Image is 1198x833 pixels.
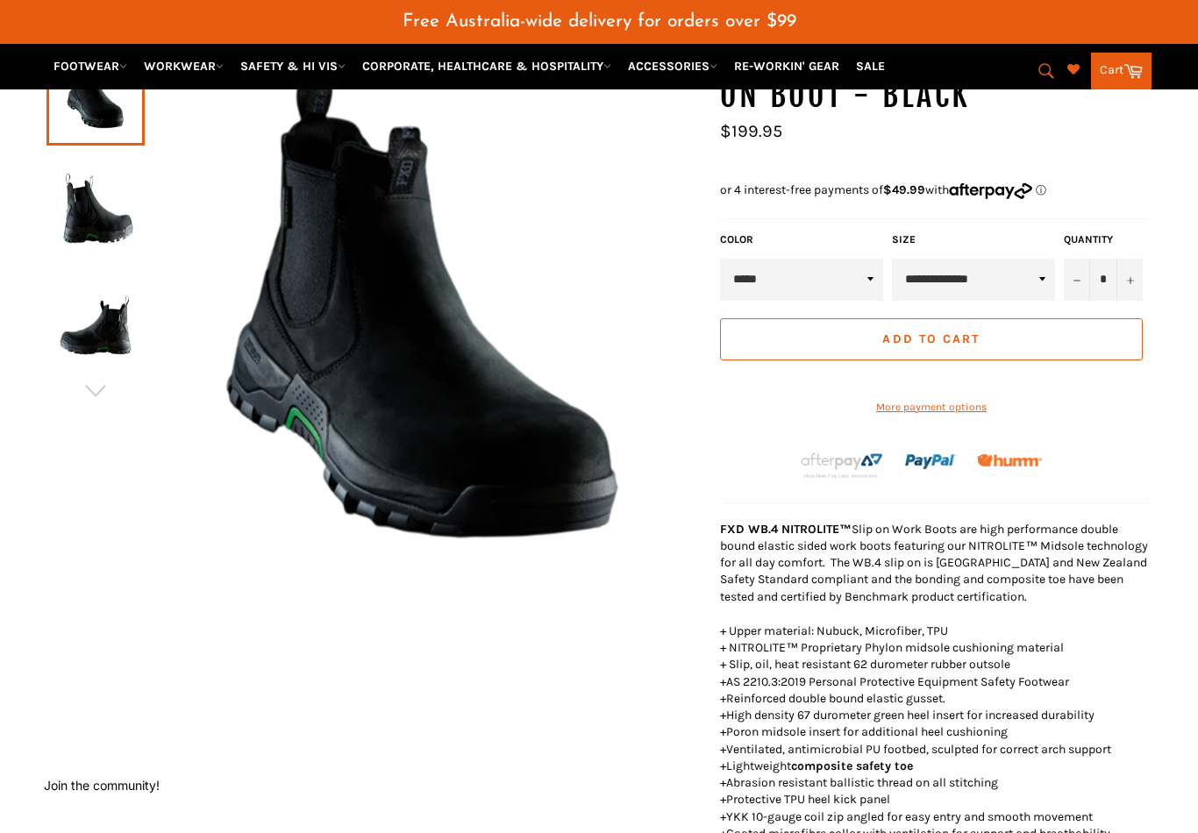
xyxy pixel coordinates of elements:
span: Ventilated, antimicrobial PU footbed, sculpted for correct arch support [726,742,1111,757]
button: Increase item quantity by one [1116,259,1143,301]
label: Size [892,232,1055,247]
p: Slip on Work Boots are high performance double bound elastic sided work boots featuring our NITRO... [720,521,1152,605]
a: ACCESSORIES [621,51,724,82]
span: + Slip, oil, heat resistant 62 durometer rubber outsole [720,657,1010,672]
span: + [720,708,726,723]
label: Quantity [1064,232,1143,247]
img: Workin Gear WB4 [55,158,136,254]
a: SALE [849,51,892,82]
span: + NITROLITE™ Proprietary Phylon midsole cushioning material [720,640,1064,655]
button: Reduce item quantity by one [1064,259,1090,301]
span: High density 67 durometer green heel insert for increased durability [726,708,1095,723]
a: RE-WORKIN' GEAR [727,51,846,82]
a: CORPORATE, HEALTHCARE & HOSPITALITY [355,51,618,82]
span: + [720,724,726,739]
a: Cart [1091,53,1152,89]
label: Color [720,232,883,247]
span: AS 2210.3:2019 Personal Protective Equipment Safety Footwear [726,674,1069,689]
img: paypal.png [905,436,957,488]
span: Poron midsole insert for additional heel cushioning [726,724,1008,739]
span: + [720,742,726,757]
span: $199.95 [720,121,782,141]
span: + [720,809,726,824]
img: Workin Gear WB4 [145,30,702,588]
button: Join the community! [44,778,160,793]
span: Free Australia-wide delivery for orders over $99 [403,12,796,31]
span: + [720,691,726,706]
a: WORKWEAR [137,51,231,82]
strong: FXD WB.4 NITROLITE™ [720,522,852,537]
img: Humm_core_logo_RGB-01_300x60px_small_195d8312-4386-4de7-b182-0ef9b6303a37.png [977,454,1042,467]
span: + [720,758,726,773]
span: + [720,775,726,790]
span: + [720,792,726,807]
a: More payment options [720,400,1143,415]
span: YKK 10-gauge coil zip angled for easy entry and smooth movement [726,809,1093,824]
span: Add to Cart [882,331,980,346]
a: FOOTWEAR [46,51,134,82]
button: Add to Cart [720,318,1143,360]
span: Protective TPU heel kick panel [726,792,890,807]
a: SAFETY & HI VIS [233,51,353,82]
img: Afterpay-Logo-on-dark-bg_large.png [799,451,885,481]
img: Workin Gear WB4 [55,275,136,372]
span: + [720,674,726,689]
span: Abrasion resistant ballistic thread on all stitching [726,775,998,790]
span: Lightweight [726,758,913,773]
strong: composite safety toe [791,758,913,773]
span: + Upper material: Nubuck, Microfiber, TPU [720,623,948,638]
span: Reinforced double bound elastic gusset. [726,691,945,706]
